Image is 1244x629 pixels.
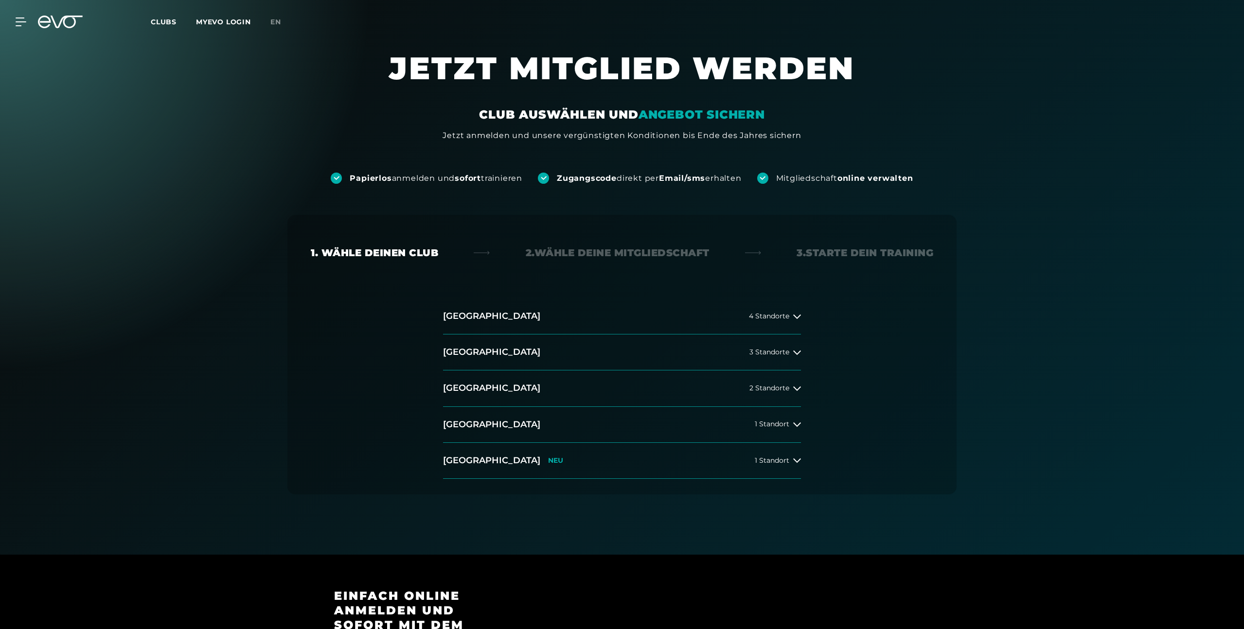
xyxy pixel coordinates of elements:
button: [GEOGRAPHIC_DATA]NEU1 Standort [443,443,801,479]
strong: Email/sms [659,174,705,183]
div: anmelden und trainieren [350,173,522,184]
h2: [GEOGRAPHIC_DATA] [443,310,540,322]
span: Clubs [151,17,177,26]
h1: JETZT MITGLIED WERDEN [330,49,914,107]
a: Clubs [151,17,196,26]
button: [GEOGRAPHIC_DATA]3 Standorte [443,334,801,370]
h2: [GEOGRAPHIC_DATA] [443,454,540,467]
button: [GEOGRAPHIC_DATA]1 Standort [443,407,801,443]
strong: Zugangscode [557,174,617,183]
div: Jetzt anmelden und unsere vergünstigten Konditionen bis Ende des Jahres sichern [443,130,801,141]
span: 1 Standort [755,457,789,464]
h2: [GEOGRAPHIC_DATA] [443,382,540,394]
a: en [270,17,293,28]
div: 2. Wähle deine Mitgliedschaft [526,246,710,260]
span: 1 Standort [755,420,789,428]
div: CLUB AUSWÄHLEN UND [479,107,764,122]
div: 3. Starte dein Training [797,246,933,260]
div: direkt per erhalten [557,173,741,184]
p: NEU [548,456,563,465]
div: 1. Wähle deinen Club [311,246,438,260]
em: ANGEBOT SICHERN [639,107,765,122]
strong: online verwalten [837,174,913,183]
a: MYEVO LOGIN [196,17,251,26]
span: 4 Standorte [749,313,789,320]
h2: [GEOGRAPHIC_DATA] [443,346,540,358]
span: 2 Standorte [749,384,789,392]
button: [GEOGRAPHIC_DATA]2 Standorte [443,370,801,406]
span: 3 Standorte [749,349,789,356]
strong: Papierlos [350,174,391,183]
div: Mitgliedschaft [776,173,913,184]
strong: sofort [455,174,481,183]
h2: [GEOGRAPHIC_DATA] [443,419,540,431]
span: en [270,17,281,26]
button: [GEOGRAPHIC_DATA]4 Standorte [443,298,801,334]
